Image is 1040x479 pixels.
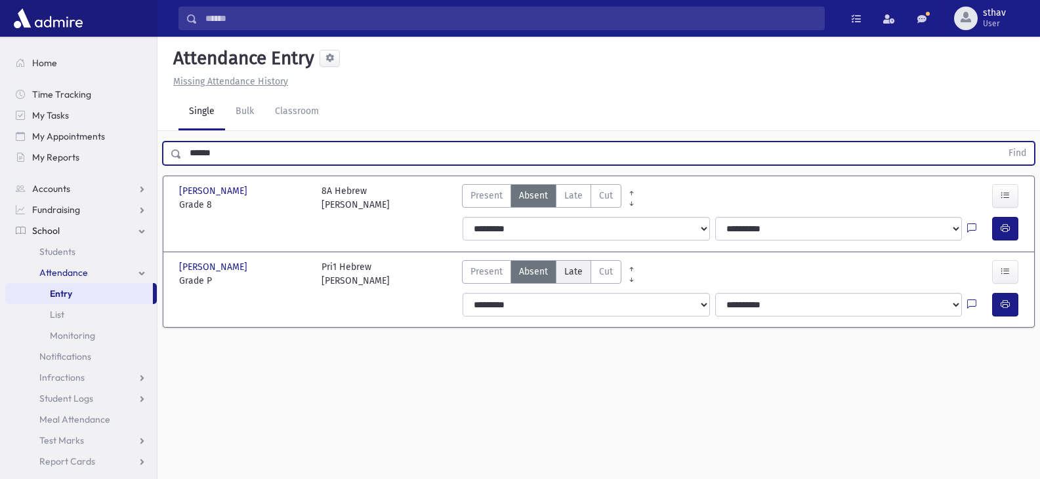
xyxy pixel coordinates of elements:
span: Notifications [39,351,91,362]
div: Pri1 Hebrew [PERSON_NAME] [322,260,390,288]
span: sthav [983,8,1006,18]
span: List [50,309,64,320]
h5: Attendance Entry [168,47,314,69]
span: Time Tracking [32,88,91,100]
button: Find [1001,142,1034,164]
a: My Tasks [5,105,157,126]
a: My Appointments [5,126,157,147]
span: Grade P [179,274,308,288]
div: 8A Hebrew [PERSON_NAME] [322,184,390,212]
span: Present [470,265,503,278]
span: Absent [519,265,548,278]
a: Student Logs [5,388,157,409]
span: Attendance [39,267,88,278]
span: Cut [599,265,613,278]
a: Entry [5,283,153,304]
a: Fundraising [5,199,157,220]
span: Home [32,57,57,69]
span: Students [39,246,75,258]
span: Late [564,265,583,278]
a: Students [5,241,157,262]
a: My Reports [5,147,157,168]
span: Late [564,189,583,202]
span: My Reports [32,151,79,163]
span: Test Marks [39,434,84,446]
a: Meal Attendance [5,409,157,430]
span: School [32,225,60,237]
a: Accounts [5,178,157,199]
span: Infractions [39,372,85,383]
span: My Tasks [32,109,69,121]
a: Home [5,52,157,73]
div: AttTypes [462,184,621,212]
a: Attendance [5,262,157,283]
span: Student Logs [39,393,93,404]
a: School [5,220,157,241]
span: Grade 8 [179,198,308,212]
a: Bulk [225,94,264,130]
div: AttTypes [462,260,621,288]
a: Single [178,94,225,130]
span: Entry [50,288,72,299]
a: Missing Attendance History [168,76,288,87]
span: My Appointments [32,130,105,142]
span: Present [470,189,503,202]
input: Search [198,7,824,30]
a: Infractions [5,367,157,388]
a: Classroom [264,94,329,130]
span: Monitoring [50,330,95,341]
span: Accounts [32,183,70,195]
a: Report Cards [5,451,157,472]
u: Missing Attendance History [173,76,288,87]
span: [PERSON_NAME] [179,260,250,274]
span: Cut [599,189,613,202]
span: Report Cards [39,455,95,467]
span: Meal Attendance [39,413,110,425]
span: [PERSON_NAME] [179,184,250,198]
span: Absent [519,189,548,202]
a: Test Marks [5,430,157,451]
a: List [5,304,157,325]
a: Notifications [5,346,157,367]
a: Monitoring [5,325,157,346]
span: User [983,18,1006,29]
span: Fundraising [32,204,80,216]
a: Time Tracking [5,84,157,105]
img: AdmirePro [10,5,86,31]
